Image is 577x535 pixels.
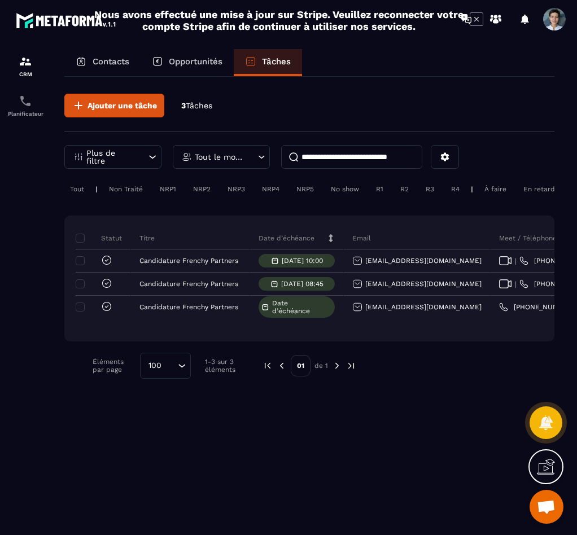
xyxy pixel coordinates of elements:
button: Ajouter une tâche [64,94,164,117]
div: Non Traité [103,182,148,196]
a: [PHONE_NUMBER] [499,302,574,312]
p: | [471,185,473,193]
p: Planificateur [3,111,48,117]
p: Statut [78,234,122,243]
p: Candidature Frenchy Partners [139,303,238,311]
div: NRP3 [222,182,251,196]
p: Candidature Frenchy Partners [139,257,238,265]
p: CRM [3,71,48,77]
p: Candidature Frenchy Partners [139,280,238,288]
p: Contacts [93,56,129,67]
div: NRP1 [154,182,182,196]
input: Search for option [165,359,175,372]
div: R3 [420,182,440,196]
div: NRP5 [291,182,320,196]
p: | [95,185,98,193]
div: No show [325,182,365,196]
p: Tout le monde [195,153,245,161]
p: Tâches [262,56,291,67]
a: schedulerschedulerPlanificateur [3,86,48,125]
a: Opportunités [141,49,234,76]
span: | [515,280,517,288]
h2: Nous avons effectué une mise à jour sur Stripe. Veuillez reconnecter votre compte Stripe afin de ... [94,8,464,32]
span: | [515,257,517,265]
p: Meet / Téléphone [499,234,557,243]
span: 100 [145,359,165,372]
p: Email [352,234,371,243]
img: logo [16,10,117,30]
div: NRP2 [187,182,216,196]
span: Tâches [186,101,212,110]
p: de 1 [314,361,328,370]
p: 1-3 sur 3 éléments [205,358,246,374]
div: Tout [64,182,90,196]
p: Titre [139,234,155,243]
img: scheduler [19,94,32,108]
div: En retard [518,182,561,196]
div: NRP4 [256,182,285,196]
p: [DATE] 10:00 [282,257,323,265]
div: À faire [479,182,512,196]
p: Plus de filtre [86,149,136,165]
img: prev [277,361,287,371]
span: Ajouter une tâche [88,100,157,111]
p: Éléments par page [93,358,134,374]
div: Search for option [140,353,191,379]
p: 01 [291,355,311,376]
a: Contacts [64,49,141,76]
div: R2 [395,182,414,196]
p: 3 [181,100,212,111]
img: next [332,361,342,371]
img: prev [263,361,273,371]
a: formationformationCRM [3,46,48,86]
img: next [346,361,356,371]
a: Ouvrir le chat [530,490,563,524]
p: [DATE] 08:45 [281,280,324,288]
p: Date d’échéance [259,234,314,243]
img: formation [19,55,32,68]
p: Opportunités [169,56,222,67]
div: R1 [370,182,389,196]
div: R4 [445,182,465,196]
a: Tâches [234,49,302,76]
span: Date d’échéance [272,299,332,315]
